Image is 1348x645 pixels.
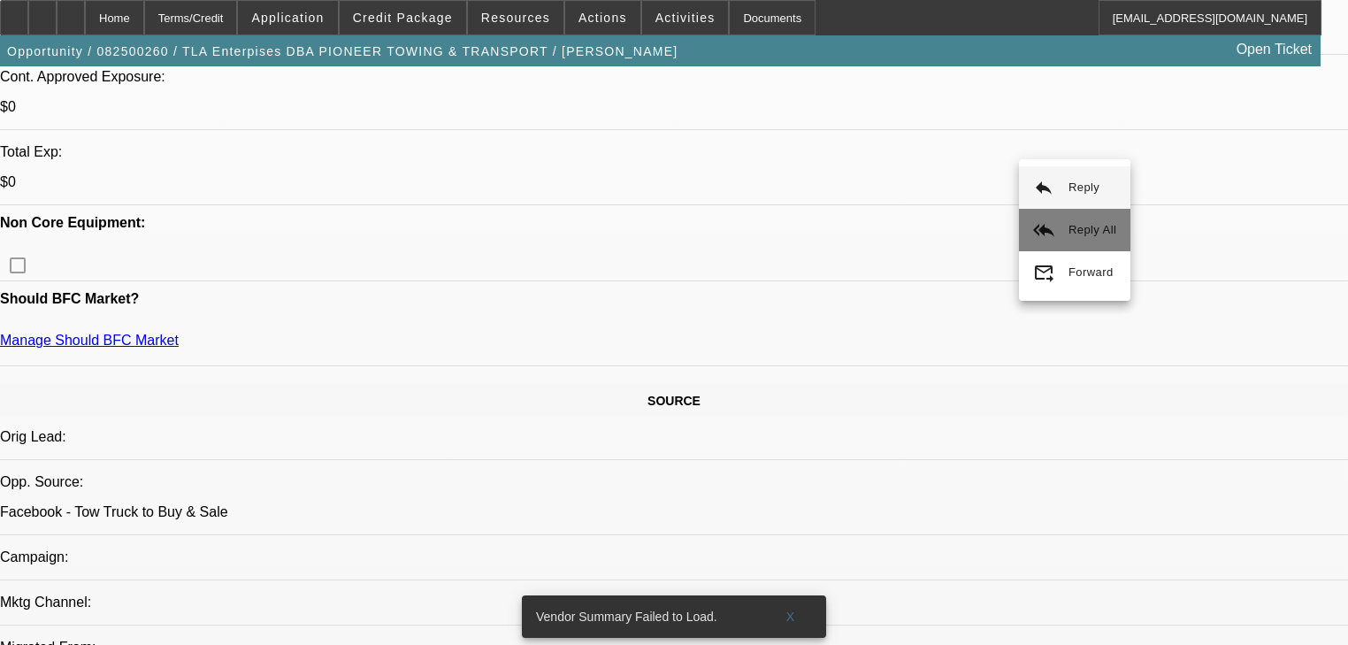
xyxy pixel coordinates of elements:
[340,1,466,35] button: Credit Package
[762,601,819,633] button: X
[353,11,453,25] span: Credit Package
[251,11,324,25] span: Application
[565,1,640,35] button: Actions
[578,11,627,25] span: Actions
[642,1,729,35] button: Activities
[7,44,678,58] span: Opportunity / 082500260 / TLA Enterpises DBA PIONEER TOWING & TRANSPORT / [PERSON_NAME]
[1068,223,1116,236] span: Reply All
[1033,219,1054,241] mat-icon: reply_all
[522,595,762,638] div: Vendor Summary Failed to Load.
[1033,177,1054,198] mat-icon: reply
[786,610,796,624] span: X
[1033,262,1054,283] mat-icon: forward_to_inbox
[655,11,716,25] span: Activities
[1229,35,1319,65] a: Open Ticket
[238,1,337,35] button: Application
[1068,265,1114,279] span: Forward
[481,11,550,25] span: Resources
[1068,180,1099,194] span: Reply
[468,1,563,35] button: Resources
[647,394,701,408] span: SOURCE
